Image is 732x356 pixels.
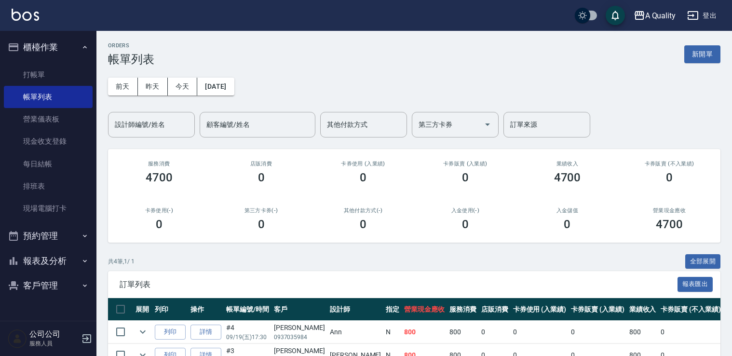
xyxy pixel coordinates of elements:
[224,321,271,343] td: #4
[630,161,709,167] h2: 卡券販賣 (不入業績)
[402,321,447,343] td: 800
[29,329,79,339] h5: 公司公司
[120,161,199,167] h3: 服務消費
[678,277,713,292] button: 報表匯出
[447,321,479,343] td: 800
[4,130,93,152] a: 現金收支登錄
[627,298,659,321] th: 業績收入
[222,161,301,167] h2: 店販消費
[479,298,511,321] th: 店販消費
[108,53,154,66] h3: 帳單列表
[155,325,186,340] button: 列印
[108,42,154,49] h2: ORDERS
[564,218,570,231] h3: 0
[120,280,678,289] span: 訂單列表
[108,257,135,266] p: 共 4 筆, 1 / 1
[658,321,723,343] td: 0
[146,171,173,184] h3: 4700
[685,254,721,269] button: 全部展開
[4,223,93,248] button: 預約管理
[258,171,265,184] h3: 0
[528,161,607,167] h2: 業績收入
[4,175,93,197] a: 排班表
[190,325,221,340] a: 詳情
[324,207,403,214] h2: 其他付款方式(-)
[324,161,403,167] h2: 卡券使用 (入業績)
[645,10,676,22] div: A Quality
[274,346,325,356] div: [PERSON_NAME]
[426,207,505,214] h2: 入金使用(-)
[383,298,402,321] th: 指定
[152,298,188,321] th: 列印
[569,321,627,343] td: 0
[327,321,383,343] td: Ann
[327,298,383,321] th: 設計師
[4,108,93,130] a: 營業儀表板
[666,171,673,184] h3: 0
[658,298,723,321] th: 卡券販賣 (不入業績)
[4,86,93,108] a: 帳單列表
[274,323,325,333] div: [PERSON_NAME]
[511,298,569,321] th: 卡券使用 (入業績)
[4,248,93,274] button: 報表及分析
[360,218,366,231] h3: 0
[684,49,720,58] a: 新開單
[630,6,680,26] button: A Quality
[4,197,93,219] a: 現場電腦打卡
[4,273,93,298] button: 客戶管理
[108,78,138,96] button: 前天
[4,64,93,86] a: 打帳單
[188,298,224,321] th: 操作
[222,207,301,214] h2: 第三方卡券(-)
[569,298,627,321] th: 卡券販賣 (入業績)
[630,207,709,214] h2: 營業現金應收
[224,298,271,321] th: 帳單編號/時間
[462,218,469,231] h3: 0
[226,333,269,342] p: 09/19 (五) 17:30
[4,35,93,60] button: 櫃檯作業
[511,321,569,343] td: 0
[426,161,505,167] h2: 卡券販賣 (入業績)
[627,321,659,343] td: 800
[383,321,402,343] td: N
[258,218,265,231] h3: 0
[528,207,607,214] h2: 入金儲值
[656,218,683,231] h3: 4700
[447,298,479,321] th: 服務消費
[120,207,199,214] h2: 卡券使用(-)
[12,9,39,21] img: Logo
[684,45,720,63] button: 新開單
[606,6,625,25] button: save
[479,321,511,343] td: 0
[197,78,234,96] button: [DATE]
[480,117,495,132] button: Open
[136,325,150,339] button: expand row
[554,171,581,184] h3: 4700
[133,298,152,321] th: 展開
[138,78,168,96] button: 昨天
[271,298,327,321] th: 客戶
[168,78,198,96] button: 今天
[156,218,163,231] h3: 0
[274,333,325,342] p: 0937035984
[360,171,366,184] h3: 0
[4,153,93,175] a: 每日結帳
[8,329,27,348] img: Person
[462,171,469,184] h3: 0
[683,7,720,25] button: 登出
[678,279,713,288] a: 報表匯出
[402,298,447,321] th: 營業現金應收
[29,339,79,348] p: 服務人員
